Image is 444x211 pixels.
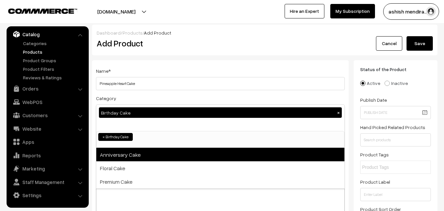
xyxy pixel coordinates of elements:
[8,28,86,40] a: Catalog
[123,30,143,36] a: Products
[8,136,86,148] a: Apps
[360,124,425,131] label: Hand Picked Related Products
[103,134,105,140] span: ×
[8,7,66,14] a: COMMMERCE
[96,95,116,102] label: Category
[336,110,341,116] button: ×
[21,66,86,72] a: Product Filters
[97,29,433,36] div: / /
[8,163,86,174] a: Marketing
[97,30,121,36] a: Dashboard
[144,30,171,36] span: Add Product
[362,164,420,171] input: Product Tags
[8,123,86,135] a: Website
[21,48,86,55] a: Products
[360,96,387,103] label: Publish Date
[99,107,342,118] div: Birthday Cake
[8,9,77,13] img: COMMMERCE
[285,4,324,18] a: Hire an Expert
[8,176,86,188] a: Staff Management
[407,36,433,51] button: Save
[8,189,86,201] a: Settings
[360,178,390,185] label: Product Label
[74,3,158,20] button: [DOMAIN_NAME]
[426,7,436,16] img: user
[96,161,344,175] span: Floral Cake
[8,109,86,121] a: Customers
[360,133,431,146] input: Search products
[21,57,86,64] a: Product Groups
[8,149,86,161] a: Reports
[330,4,375,18] a: My Subscription
[360,66,414,72] span: Status of the Product
[8,96,86,108] a: WebPOS
[385,80,408,87] label: Inactive
[8,83,86,94] a: Orders
[360,188,431,201] input: Enter Label
[97,38,346,48] h2: Add Product
[96,77,345,90] input: Name
[360,106,431,119] input: Publish Date
[98,133,133,141] li: Birthday Cake
[96,148,344,161] span: Anniversary Cake
[21,74,86,81] a: Reviews & Ratings
[96,67,111,74] label: Name
[96,175,344,188] span: Premium Cake
[360,151,389,158] label: Product Tags
[376,36,402,51] a: Cancel
[383,3,439,20] button: ashish mendira…
[21,40,86,47] a: Categories
[360,80,380,87] label: Active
